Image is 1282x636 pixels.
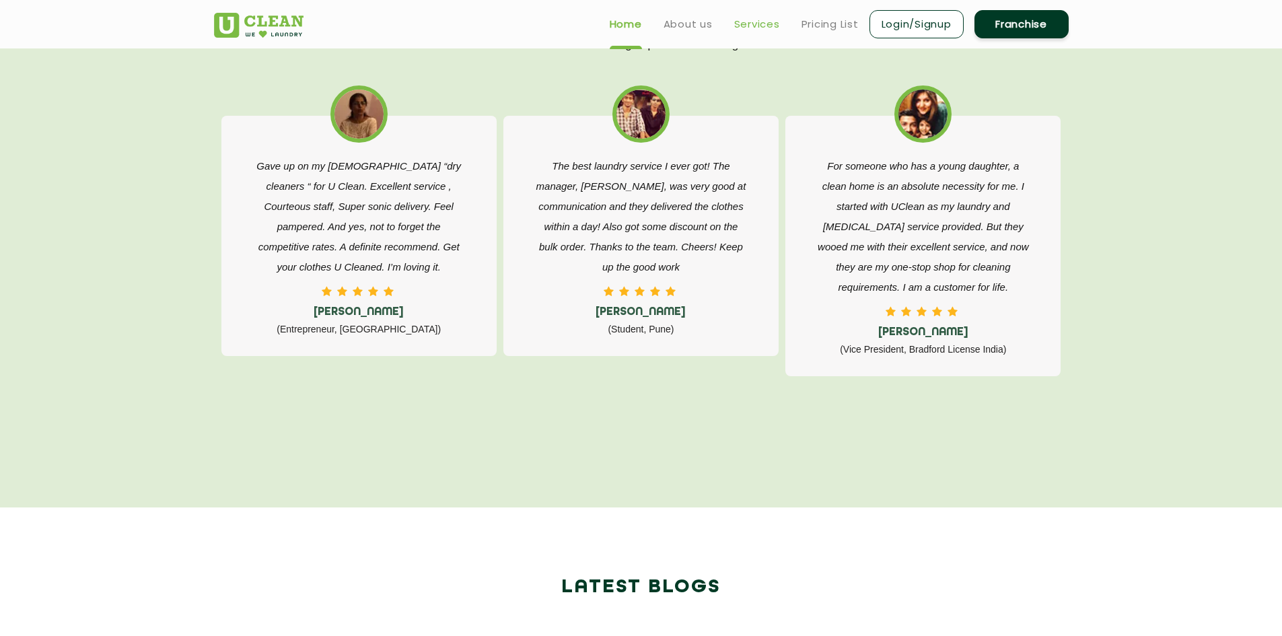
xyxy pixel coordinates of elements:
[616,90,666,139] img: best dry cleaning near me
[214,571,1069,604] h2: Latest Blogs
[734,16,780,32] a: Services
[252,306,466,319] h5: [PERSON_NAME]
[534,156,748,277] p: The best laundry service I ever got! The manager, [PERSON_NAME], was very good at communication a...
[534,319,748,339] p: (Student, Pune)
[816,326,1030,339] h5: [PERSON_NAME]
[816,156,1030,297] p: For someone who has a young daughter, a clean home is an absolute necessity for me. I started wit...
[334,90,384,139] img: best laundry nearme
[664,16,713,32] a: About us
[252,156,466,277] p: Gave up on my [DEMOGRAPHIC_DATA] “dry cleaners “ for U Clean. Excellent service , Courteous staff...
[869,10,964,38] a: Login/Signup
[252,319,466,339] p: (Entrepreneur, [GEOGRAPHIC_DATA])
[802,16,859,32] a: Pricing List
[898,90,948,139] img: affordable dry cleaning
[610,16,642,32] a: Home
[816,339,1030,359] p: (Vice President, Bradford License India)
[534,306,748,319] h5: [PERSON_NAME]
[214,13,304,38] img: UClean Laundry and Dry Cleaning
[974,10,1069,38] a: Franchise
